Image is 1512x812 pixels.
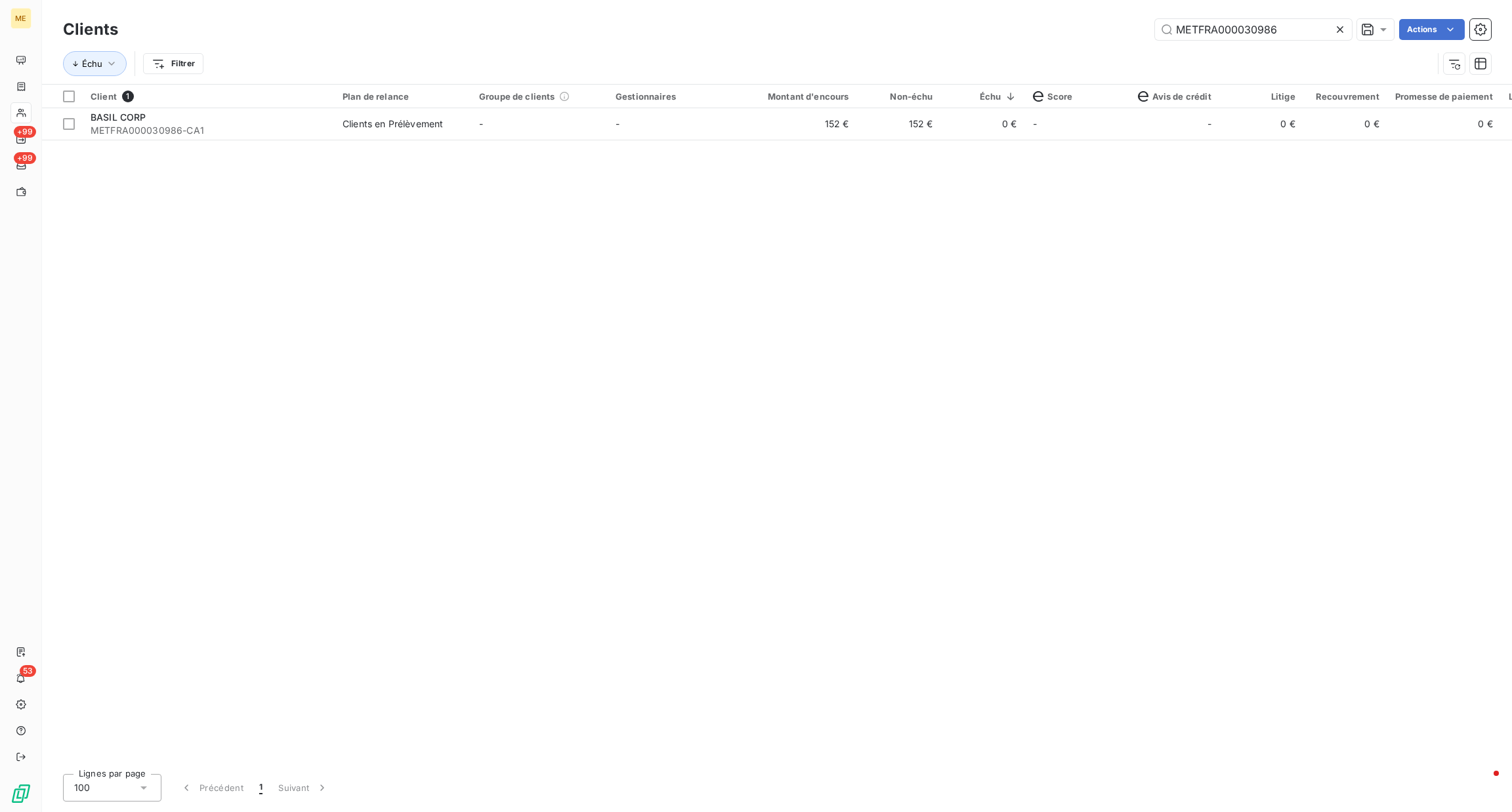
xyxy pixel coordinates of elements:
[74,781,90,794] span: 100
[1138,91,1211,102] span: Avis de crédit
[259,781,262,794] span: 1
[343,91,463,102] div: Plan de relance
[91,91,117,102] span: Client
[91,124,327,137] span: METFRA000030986-CA1
[1025,108,1130,140] td: -
[1387,108,1501,140] td: 0 €
[20,665,36,677] span: 53
[10,783,31,804] img: Logo LeanPay
[82,58,102,69] span: Échu
[1227,91,1295,102] div: Litige
[14,126,36,138] span: +99
[172,774,251,802] button: Précédent
[1033,91,1073,102] span: Score
[857,108,941,140] td: 152 €
[91,112,146,123] span: BASIL CORP
[251,774,270,802] button: 1
[616,91,736,102] div: Gestionnaires
[752,91,849,102] div: Montant d'encours
[1155,19,1352,40] input: Rechercher
[270,774,337,802] button: Suivant
[343,117,443,131] div: Clients en Prélèvement
[143,53,203,74] button: Filtrer
[1467,767,1499,799] iframe: Intercom live chat
[10,8,31,29] div: ME
[63,18,118,41] h3: Clients
[63,51,127,76] button: Échu
[1219,108,1303,140] td: 0 €
[1130,108,1219,140] td: -
[744,108,857,140] td: 152 €
[941,108,1025,140] td: 0 €
[1303,108,1387,140] td: 0 €
[479,91,555,102] span: Groupe de clients
[1311,91,1379,102] div: Recouvrement
[1399,19,1465,40] button: Actions
[949,91,1017,102] div: Échu
[616,118,619,129] span: -
[479,118,483,129] span: -
[1395,91,1493,102] div: Promesse de paiement
[14,152,36,164] span: +99
[865,91,933,102] div: Non-échu
[122,91,134,102] span: 1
